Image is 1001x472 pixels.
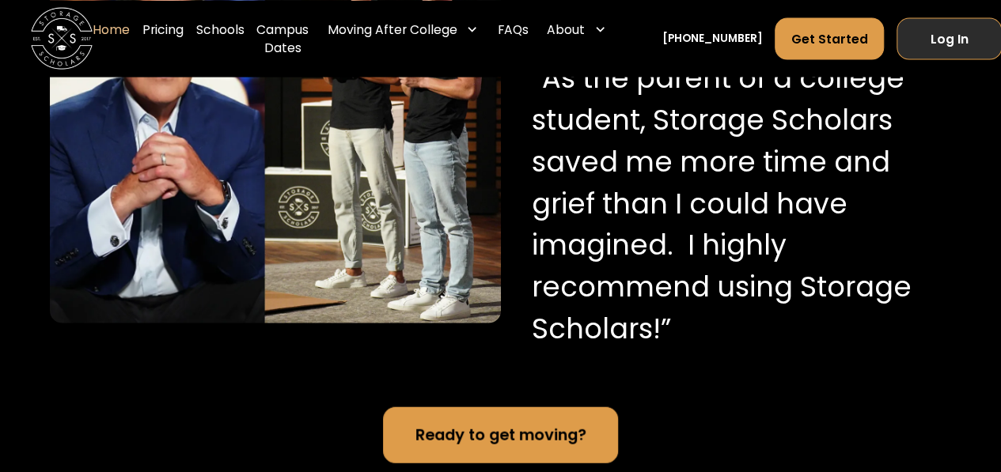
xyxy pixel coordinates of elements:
[31,8,93,70] a: home
[93,8,130,70] a: Home
[328,20,457,38] div: Moving After College
[142,8,184,70] a: Pricing
[662,31,762,47] a: [PHONE_NUMBER]
[321,8,485,51] div: Moving After College
[383,407,617,463] a: Ready to get moving?
[532,58,945,349] p: “As the parent of a college student, Storage Scholars saved me more time and grief than I could h...
[31,8,93,70] img: Storage Scholars main logo
[196,8,245,70] a: Schools
[775,17,884,59] a: Get Started
[497,8,528,70] a: FAQs
[540,8,612,51] div: About
[415,424,586,447] div: Ready to get moving?
[256,8,309,70] a: Campus Dates
[547,20,585,38] div: About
